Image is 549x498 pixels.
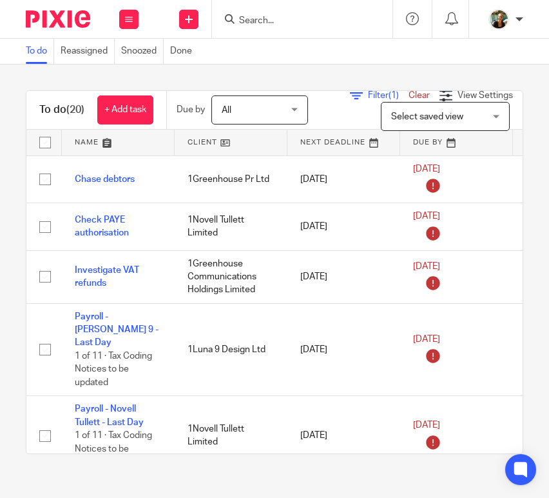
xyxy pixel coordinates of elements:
[26,39,54,64] a: To do
[413,164,440,174] span: [DATE]
[175,303,287,396] td: 1Luna 9 Design Ltd
[287,303,400,396] td: [DATE]
[75,215,129,237] a: Check PAYE authorisation
[75,431,152,466] span: 1 of 11 · Tax Coding Notices to be updated
[66,105,84,115] span: (20)
[389,91,399,100] span: (1)
[39,103,84,117] h1: To do
[175,155,287,203] td: 1Greenhouse Pr Ltd
[222,106,231,115] span: All
[457,91,513,100] span: View Settings
[238,15,354,27] input: Search
[287,155,400,203] td: [DATE]
[121,39,164,64] a: Snoozed
[97,95,153,124] a: + Add task
[175,250,287,303] td: 1Greenhouse Communications Holdings Limited
[413,421,440,430] span: [DATE]
[175,203,287,251] td: 1Novell Tullett Limited
[75,352,152,387] span: 1 of 11 · Tax Coding Notices to be updated
[287,396,400,475] td: [DATE]
[175,396,287,475] td: 1Novell Tullett Limited
[75,175,135,184] a: Chase debtors
[75,266,139,288] a: Investigate VAT refunds
[61,39,115,64] a: Reassigned
[488,9,509,30] img: Photo2.jpg
[170,39,198,64] a: Done
[413,212,440,221] span: [DATE]
[287,250,400,303] td: [DATE]
[75,312,159,348] a: Payroll - [PERSON_NAME] 9 - Last Day
[391,112,463,121] span: Select saved view
[409,91,430,100] a: Clear
[368,91,409,100] span: Filter
[26,10,90,28] img: Pixie
[287,203,400,251] td: [DATE]
[413,335,440,344] span: [DATE]
[177,103,205,116] p: Due by
[75,404,144,426] a: Payroll - Novell Tullett - Last Day
[413,262,440,271] span: [DATE]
